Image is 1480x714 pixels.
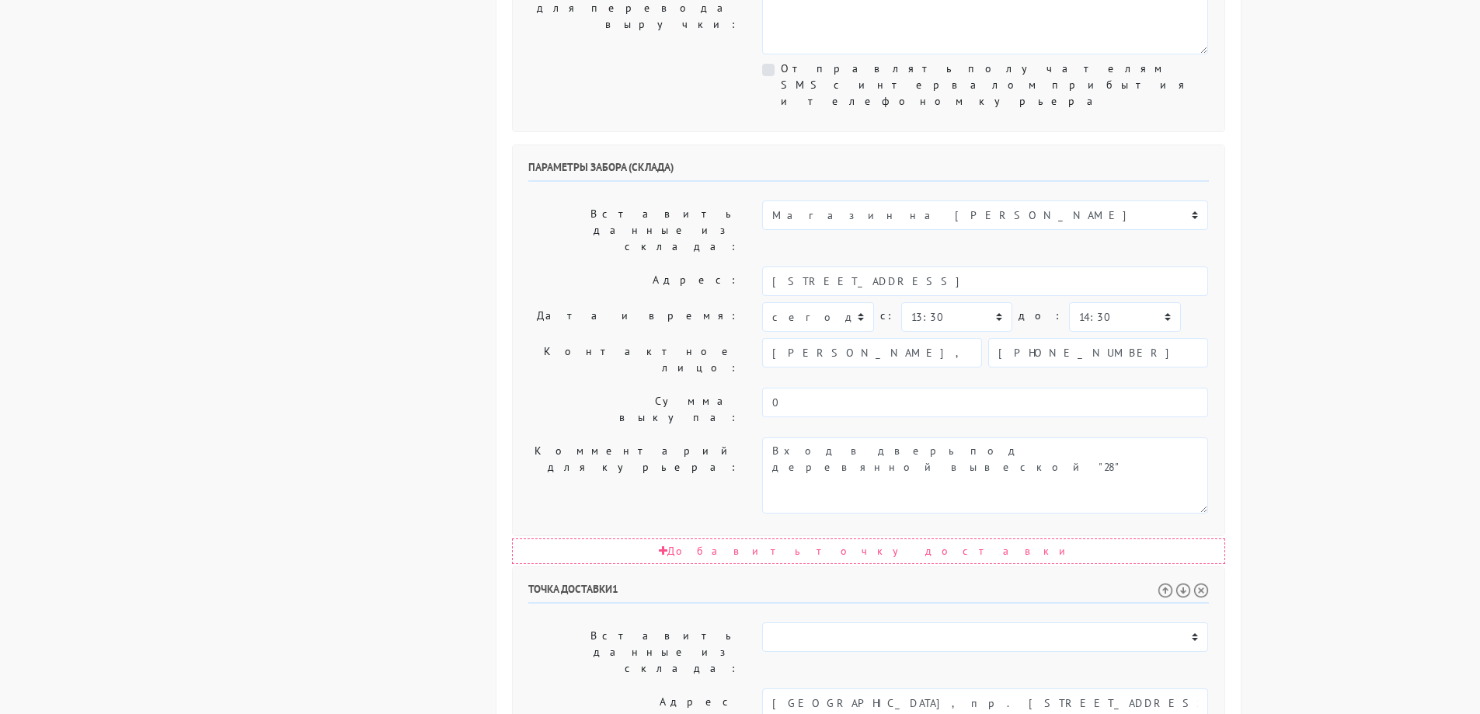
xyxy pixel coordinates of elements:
[528,161,1209,182] h6: Параметры забора (склада)
[781,61,1208,110] label: Отправлять получателям SMS с интервалом прибытия и телефоном курьера
[880,302,895,329] label: c:
[517,302,751,332] label: Дата и время:
[1019,302,1063,329] label: до:
[612,582,618,596] span: 1
[517,622,751,682] label: Вставить данные из склада:
[512,538,1225,564] div: Добавить точку доставки
[762,437,1208,514] textarea: Вход в дверь под деревянной вывеской "28"
[762,338,982,367] input: Имя
[517,338,751,381] label: Контактное лицо:
[517,388,751,431] label: Сумма выкупа:
[528,583,1209,604] h6: Точка доставки
[517,200,751,260] label: Вставить данные из склада:
[988,338,1208,367] input: Телефон
[517,437,751,514] label: Комментарий для курьера:
[517,266,751,296] label: Адрес:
